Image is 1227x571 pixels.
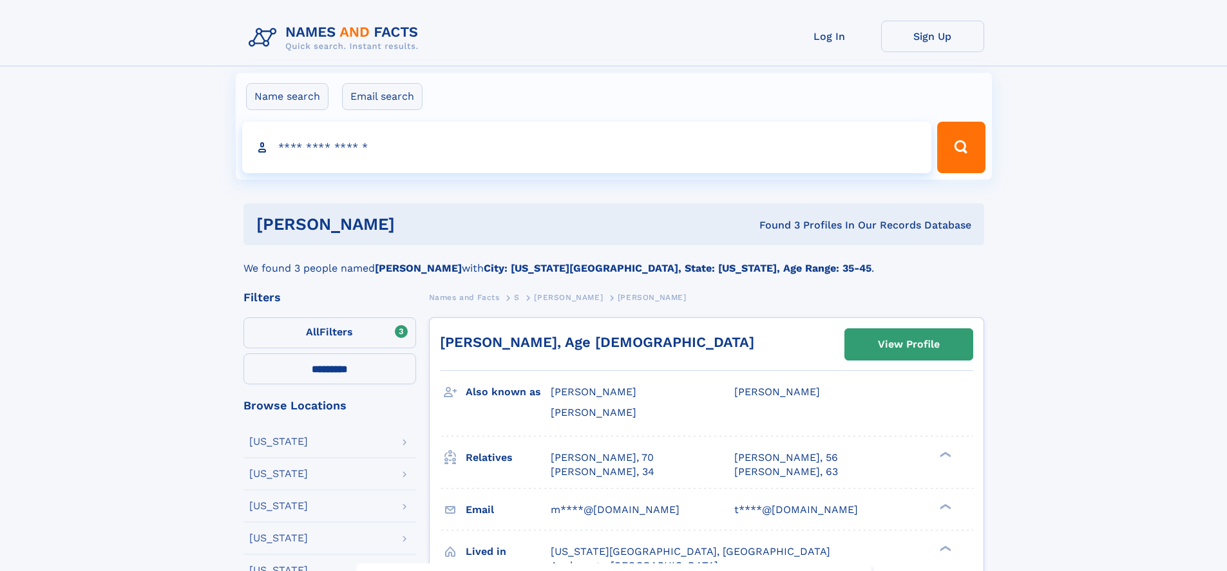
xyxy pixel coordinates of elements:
h3: Also known as [466,381,551,403]
b: City: [US_STATE][GEOGRAPHIC_DATA], State: [US_STATE], Age Range: 35-45 [484,262,871,274]
span: [PERSON_NAME] [551,406,636,418]
label: Name search [246,83,328,110]
div: [US_STATE] [249,533,308,543]
a: View Profile [845,329,973,360]
a: Log In [778,21,881,52]
h3: Relatives [466,447,551,469]
span: [PERSON_NAME] [551,386,636,398]
span: S [514,293,520,302]
a: [PERSON_NAME], 70 [551,451,654,465]
h3: Lived in [466,541,551,563]
span: [PERSON_NAME] [618,293,687,302]
a: Sign Up [881,21,984,52]
div: We found 3 people named with . [243,245,984,276]
a: S [514,289,520,305]
b: [PERSON_NAME] [375,262,462,274]
label: Email search [342,83,423,110]
div: ❯ [937,450,952,458]
button: Search Button [937,122,985,173]
h1: [PERSON_NAME] [256,216,577,232]
span: [PERSON_NAME] [734,386,820,398]
div: [US_STATE] [249,469,308,479]
div: Filters [243,292,416,303]
div: View Profile [878,330,940,359]
div: [US_STATE] [249,436,308,447]
a: [PERSON_NAME], Age [DEMOGRAPHIC_DATA] [440,334,754,350]
span: All [306,326,319,338]
div: ❯ [937,502,952,510]
a: [PERSON_NAME], 63 [734,465,838,479]
div: [US_STATE] [249,501,308,511]
span: [US_STATE][GEOGRAPHIC_DATA], [GEOGRAPHIC_DATA] [551,545,830,557]
label: Filters [243,317,416,348]
a: [PERSON_NAME], 56 [734,451,838,465]
a: [PERSON_NAME] [534,289,603,305]
input: search input [242,122,932,173]
div: Browse Locations [243,400,416,411]
h3: Email [466,499,551,521]
img: Logo Names and Facts [243,21,429,55]
a: Names and Facts [429,289,500,305]
span: [PERSON_NAME] [534,293,603,302]
a: [PERSON_NAME], 34 [551,465,654,479]
div: ❯ [937,544,952,552]
div: Found 3 Profiles In Our Records Database [577,218,971,232]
